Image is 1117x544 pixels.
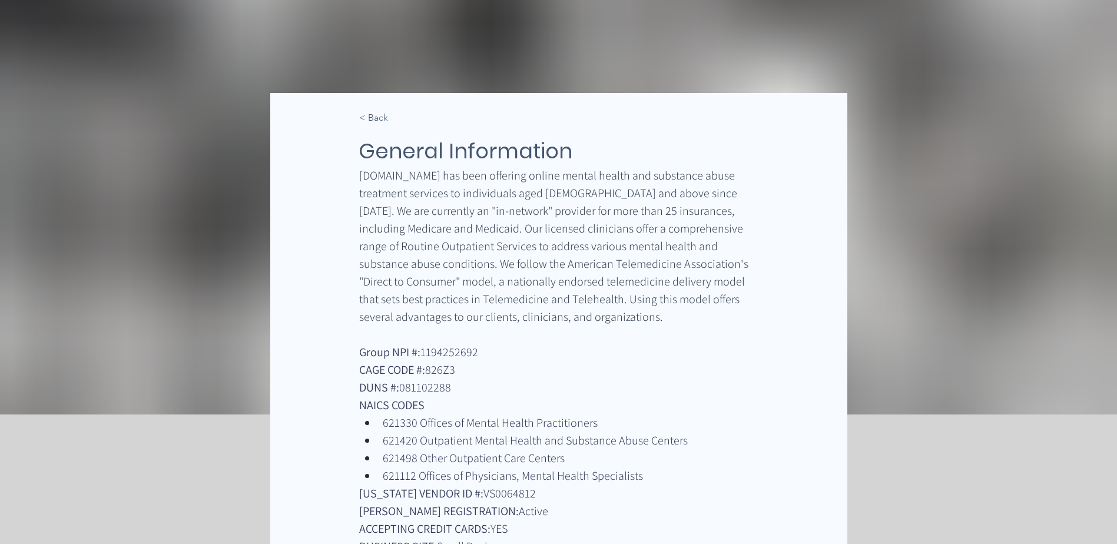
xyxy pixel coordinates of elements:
span: CAGE CODE #: [359,362,425,377]
span: Active [519,503,548,519]
span: DUNS #: [359,380,399,395]
span: 621330 Offices of Mental Health Practitioners [383,415,598,430]
span: VS0064812 [483,486,536,501]
a: < Back [359,110,437,127]
span: YES [490,521,508,536]
span: < Back [359,111,388,124]
span: NAICS CODES [359,397,425,413]
span: [PERSON_NAME] REGISTRATION: [359,503,519,519]
h1: General Information [359,135,759,167]
span: 621420 Outpatient Mental Health and Substance Abuse Centers [383,433,688,448]
span: 826Z3 [425,362,455,377]
span: ACCEPTING CREDIT CARDS: [359,521,490,536]
span: 081102288 [399,380,451,395]
span: 621498 Other Outpatient Care Centers [383,450,565,466]
span: 1194252692 [420,344,478,360]
span: Group NPI #: [359,344,420,360]
span: 621112 Offices of Physicians, Mental Health Specialists [383,468,643,483]
span: [DOMAIN_NAME] has been offering online mental health and substance abuse treatment services to in... [359,168,751,324]
span: [US_STATE] VENDOR ID #: [359,486,483,501]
